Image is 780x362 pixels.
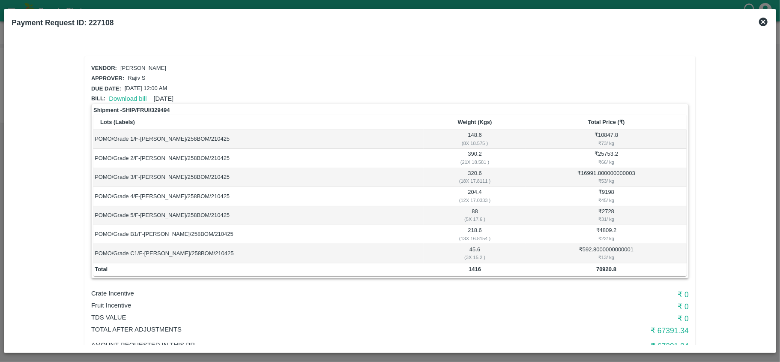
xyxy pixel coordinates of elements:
[469,266,481,272] b: 1416
[93,149,424,168] td: POMO/Grade 2/F-[PERSON_NAME]/258BOM/210425
[425,215,525,223] div: ( 5 X 17.6 )
[93,168,424,187] td: POMO/Grade 3/F-[PERSON_NAME]/258BOM/210425
[424,244,526,263] td: 45.6
[91,289,490,298] p: Crate Incentive
[526,206,687,225] td: ₹ 2728
[93,244,424,263] td: POMO/Grade C1/F-[PERSON_NAME]/258BOM/210425
[154,95,174,102] span: [DATE]
[528,196,685,204] div: ₹ 45 / kg
[91,325,490,334] p: Total After adjustments
[120,64,166,72] p: [PERSON_NAME]
[526,225,687,244] td: ₹ 4809.2
[528,235,685,242] div: ₹ 22 / kg
[528,177,685,185] div: ₹ 53 / kg
[425,177,525,185] div: ( 18 X 17.8111 )
[12,18,114,27] b: Payment Request ID: 227108
[424,168,526,187] td: 320.6
[425,158,525,166] div: ( 21 X 18.581 )
[425,196,525,204] div: ( 12 X 17.0333 )
[424,149,526,168] td: 390.2
[425,253,525,261] div: ( 3 X 15.2 )
[91,75,124,81] span: Approver:
[588,119,625,125] b: Total Price (₹)
[91,65,117,71] span: Vendor:
[490,325,689,337] h6: ₹ 67391.34
[424,187,526,206] td: 204.4
[93,187,424,206] td: POMO/Grade 4/F-[PERSON_NAME]/258BOM/210425
[93,106,170,115] strong: Shipment - SHIP/FRUI/329494
[93,206,424,225] td: POMO/Grade 5/F-[PERSON_NAME]/258BOM/210425
[128,74,145,82] p: Rajiv S
[91,95,105,102] span: Bill:
[424,130,526,149] td: 148.6
[526,149,687,168] td: ₹ 25753.2
[490,301,689,313] h6: ₹ 0
[95,266,108,272] b: Total
[528,139,685,147] div: ₹ 73 / kg
[100,119,135,125] b: Lots (Labels)
[425,139,525,147] div: ( 8 X 18.575 )
[425,235,525,242] div: ( 13 X 16.8154 )
[93,225,424,244] td: POMO/Grade B1/F-[PERSON_NAME]/258BOM/210425
[528,215,685,223] div: ₹ 31 / kg
[91,85,121,92] span: Due date:
[526,168,687,187] td: ₹ 16991.800000000003
[490,313,689,325] h6: ₹ 0
[125,84,167,93] p: [DATE] 12:00 AM
[526,187,687,206] td: ₹ 9198
[424,206,526,225] td: 88
[528,253,685,261] div: ₹ 13 / kg
[490,340,689,352] h6: ₹ 67391.34
[528,158,685,166] div: ₹ 66 / kg
[490,289,689,301] h6: ₹ 0
[424,225,526,244] td: 218.6
[91,301,490,310] p: Fruit Incentive
[526,130,687,149] td: ₹ 10847.8
[109,95,146,102] a: Download bill
[93,130,424,149] td: POMO/Grade 1/F-[PERSON_NAME]/258BOM/210425
[526,244,687,263] td: ₹ 592.8000000000001
[458,119,492,125] b: Weight (Kgs)
[596,266,616,272] b: 70920.8
[91,340,490,350] p: Amount Requested in this PR
[91,313,490,322] p: TDS VALUE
